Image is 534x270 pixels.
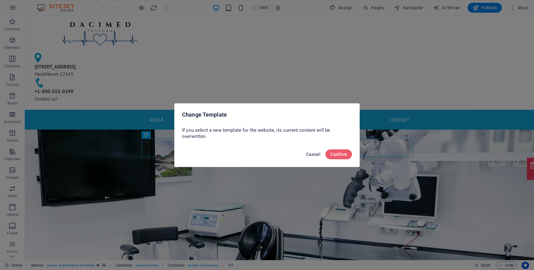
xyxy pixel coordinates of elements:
span: Confirm [330,152,347,157]
h2: Change Template [182,111,352,118]
span: Cancel [306,152,320,157]
p: If you select a new template for the website, its current content will be overwritten. [182,127,352,139]
button: Cancel [304,149,323,159]
button: Confirm [325,149,352,159]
